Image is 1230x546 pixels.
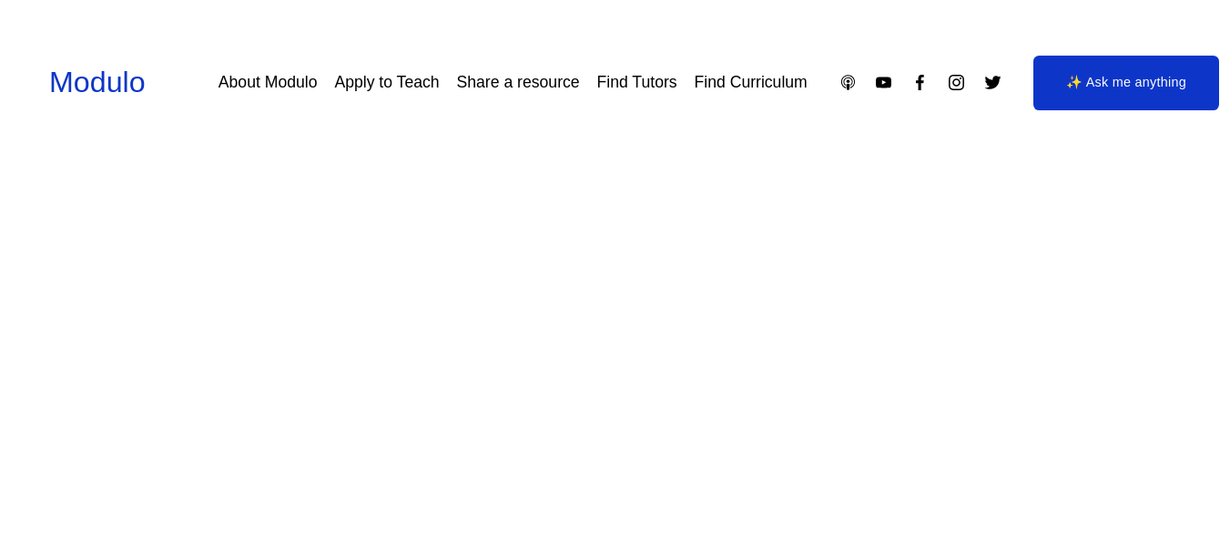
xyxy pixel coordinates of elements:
a: Apply to Teach [334,67,439,98]
a: Apple Podcasts [839,73,858,92]
a: YouTube [874,73,893,92]
a: Twitter [983,73,1002,92]
a: ✨ Ask me anything [1033,56,1219,110]
a: Instagram [947,73,966,92]
a: Find Curriculum [695,67,808,98]
a: Modulo [49,66,146,98]
a: Facebook [910,73,930,92]
a: About Modulo [219,67,318,98]
a: Share a resource [457,67,580,98]
a: Find Tutors [597,67,677,98]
